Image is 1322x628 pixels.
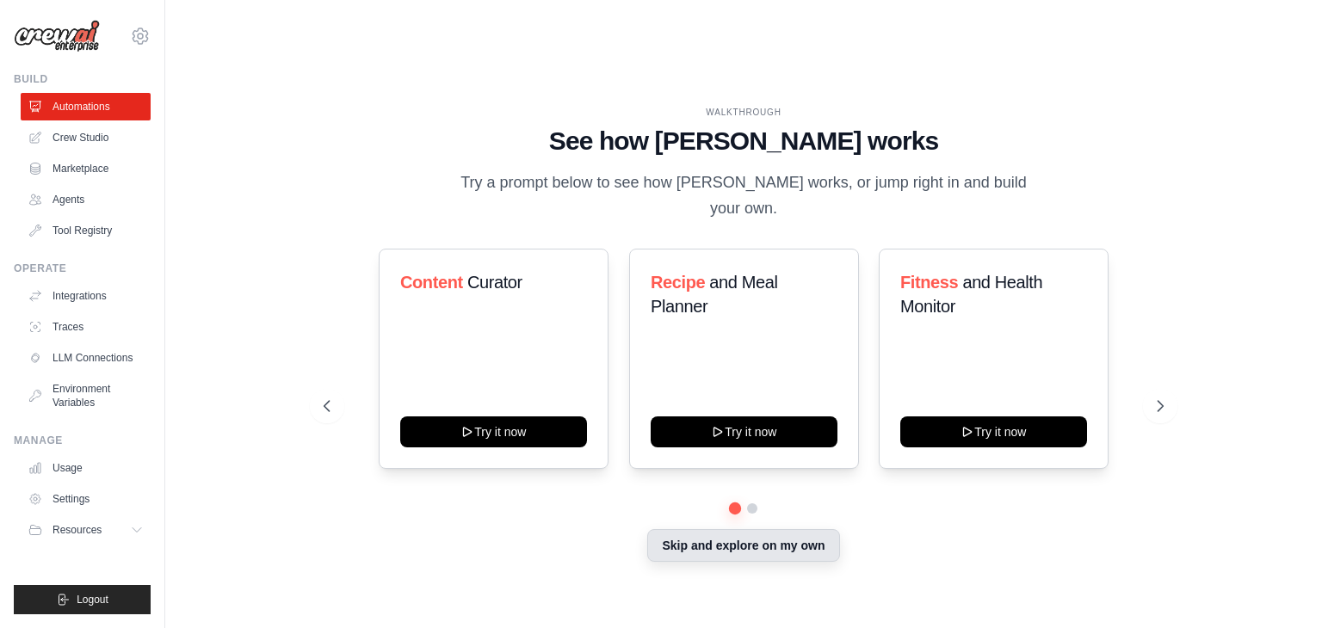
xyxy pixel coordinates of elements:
[454,170,1033,221] p: Try a prompt below to see how [PERSON_NAME] works, or jump right in and build your own.
[14,585,151,614] button: Logout
[21,186,151,213] a: Agents
[14,262,151,275] div: Operate
[14,434,151,447] div: Manage
[900,273,1042,316] span: and Health Monitor
[324,106,1164,119] div: WALKTHROUGH
[900,273,958,292] span: Fitness
[900,416,1087,447] button: Try it now
[21,313,151,341] a: Traces
[651,273,705,292] span: Recipe
[21,155,151,182] a: Marketplace
[21,485,151,513] a: Settings
[324,126,1164,157] h1: See how [PERSON_NAME] works
[77,593,108,606] span: Logout
[21,344,151,372] a: LLM Connections
[400,273,463,292] span: Content
[647,529,839,562] button: Skip and explore on my own
[14,20,100,52] img: Logo
[21,375,151,416] a: Environment Variables
[21,93,151,120] a: Automations
[651,416,837,447] button: Try it now
[21,282,151,310] a: Integrations
[21,217,151,244] a: Tool Registry
[467,273,522,292] span: Curator
[651,273,777,316] span: and Meal Planner
[14,72,151,86] div: Build
[53,523,102,537] span: Resources
[21,124,151,151] a: Crew Studio
[21,454,151,482] a: Usage
[400,416,587,447] button: Try it now
[21,516,151,544] button: Resources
